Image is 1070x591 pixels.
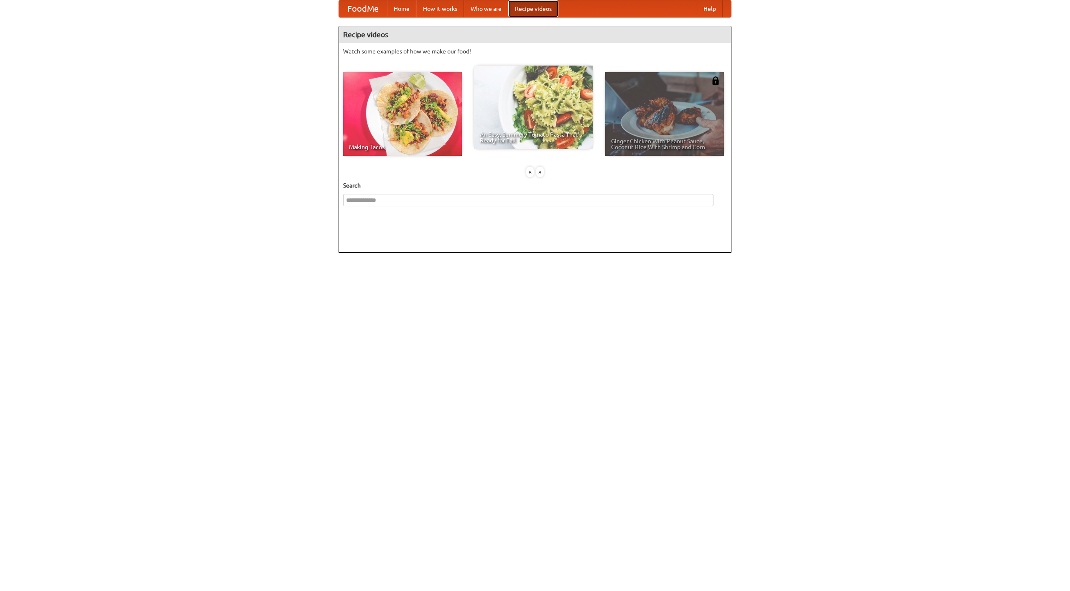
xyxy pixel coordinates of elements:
a: How it works [416,0,464,17]
span: Making Tacos [349,144,456,150]
span: An Easy, Summery Tomato Pasta That's Ready for Fall [480,132,587,143]
a: Making Tacos [343,72,462,156]
p: Watch some examples of how we make our food! [343,47,727,56]
a: Home [387,0,416,17]
div: « [526,167,534,177]
a: Recipe videos [508,0,558,17]
a: Help [697,0,723,17]
h5: Search [343,181,727,190]
img: 483408.png [711,76,720,85]
a: Who we are [464,0,508,17]
h4: Recipe videos [339,26,731,43]
a: FoodMe [339,0,387,17]
a: An Easy, Summery Tomato Pasta That's Ready for Fall [474,66,593,149]
div: » [536,167,544,177]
